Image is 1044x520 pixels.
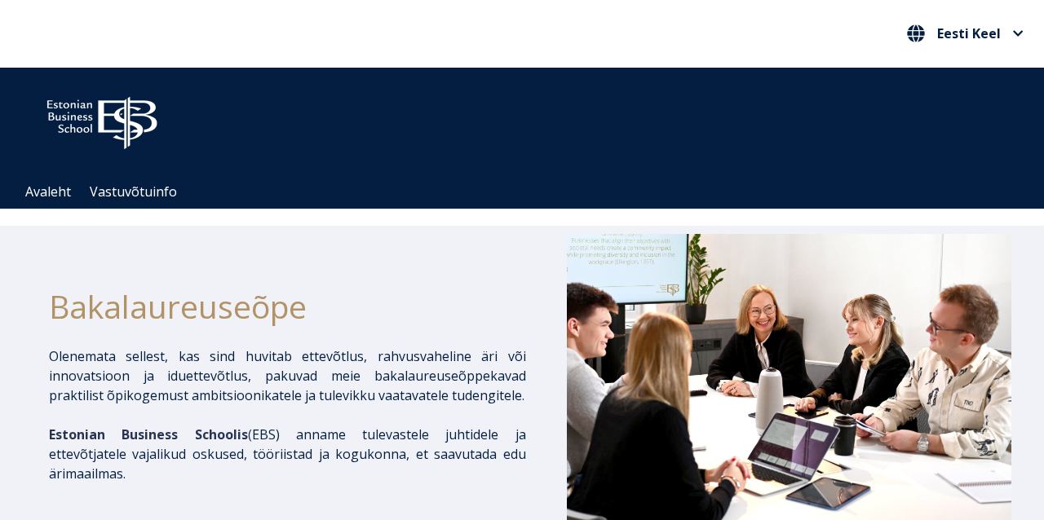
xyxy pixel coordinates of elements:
[49,425,526,483] p: EBS) anname tulevastele juhtidele ja ettevõtjatele vajalikud oskused, tööriistad ja kogukonna, et...
[49,346,526,405] p: Olenemata sellest, kas sind huvitab ettevõtlus, rahvusvaheline äri või innovatsioon ja iduettevõt...
[49,425,248,443] span: Estonian Business Schoolis
[90,183,177,201] a: Vastuvõtuinfo
[49,425,252,443] span: (
[16,175,1044,209] div: Navigation Menu
[903,20,1028,46] button: Eesti Keel
[25,183,71,201] a: Avaleht
[49,282,526,330] h1: Bakalaureuseõpe
[903,20,1028,47] nav: Vali oma keel
[937,27,1001,40] span: Eesti Keel
[33,84,171,154] img: ebs_logo2016_white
